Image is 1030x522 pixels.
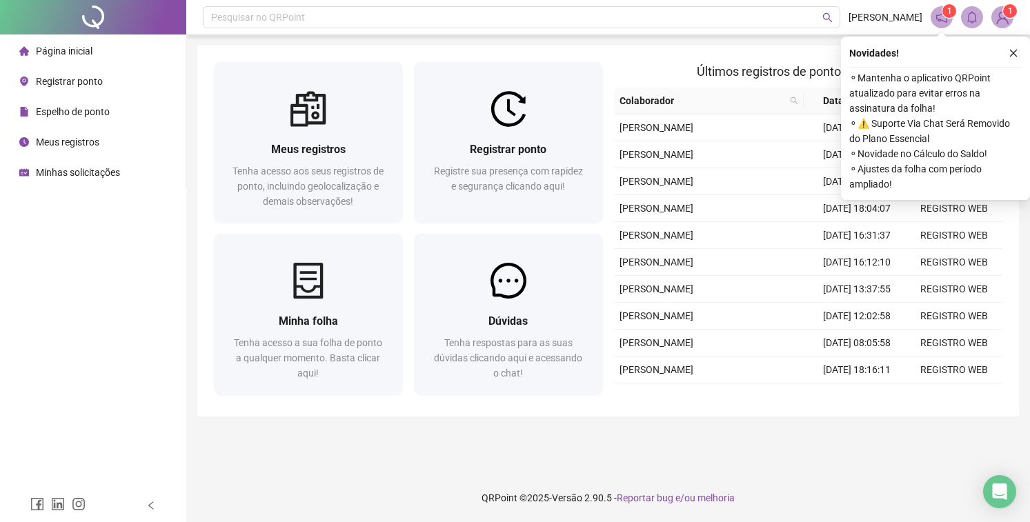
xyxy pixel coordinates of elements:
td: [DATE] 13:37:55 [808,276,905,303]
span: search [787,90,801,111]
a: Minha folhaTenha acesso a sua folha de ponto a qualquer momento. Basta clicar aqui! [214,234,403,394]
span: Registrar ponto [36,76,103,87]
span: Registrar ponto [470,143,546,156]
span: ⚬ ⚠️ Suporte Via Chat Será Removido do Plano Essencial [849,116,1022,146]
footer: QRPoint © 2025 - 2.90.5 - [186,474,1030,522]
span: instagram [72,497,86,511]
sup: Atualize o seu contato no menu Meus Dados [1003,4,1017,18]
span: Colaborador [620,93,785,108]
span: left [146,501,156,510]
span: Tenha respostas para as suas dúvidas clicando aqui e acessando o chat! [434,337,582,379]
td: REGISTRO WEB [905,330,1002,357]
span: Página inicial [36,46,92,57]
span: Reportar bug e/ou melhoria [617,492,735,503]
span: [PERSON_NAME] [620,283,693,294]
a: DúvidasTenha respostas para as suas dúvidas clicando aqui e acessando o chat! [414,234,603,394]
td: [DATE] 12:02:58 [808,303,905,330]
td: [DATE] 16:24:45 [808,383,905,410]
span: [PERSON_NAME] [620,122,693,133]
span: Novidades ! [849,46,899,61]
td: REGISTRO WEB [905,276,1002,303]
td: REGISTRO WEB [905,195,1002,222]
td: [DATE] 16:12:10 [808,249,905,276]
div: Open Intercom Messenger [983,475,1016,508]
a: Registrar pontoRegistre sua presença com rapidez e segurança clicando aqui! [414,62,603,223]
td: [DATE] 16:31:37 [808,222,905,249]
span: ⚬ Mantenha o aplicativo QRPoint atualizado para evitar erros na assinatura da folha! [849,70,1022,116]
span: [PERSON_NAME] [620,230,693,241]
span: linkedin [51,497,65,511]
img: 89346 [992,7,1013,28]
span: [PERSON_NAME] [620,364,693,375]
span: [PERSON_NAME] [620,149,693,160]
span: environment [19,77,29,86]
span: Tenha acesso aos seus registros de ponto, incluindo geolocalização e demais observações! [232,165,384,207]
a: Meus registrosTenha acesso aos seus registros de ponto, incluindo geolocalização e demais observa... [214,62,403,223]
span: notification [935,11,948,23]
td: REGISTRO WEB [905,383,1002,410]
th: Data/Hora [804,88,899,114]
span: Espelho de ponto [36,106,110,117]
td: REGISTRO WEB [905,357,1002,383]
span: close [1009,48,1018,58]
span: Dúvidas [488,314,528,328]
span: 1 [1008,6,1013,16]
span: [PERSON_NAME] [620,310,693,321]
span: bell [966,11,978,23]
td: REGISTRO WEB [905,303,1002,330]
span: search [790,97,798,105]
span: Versão [552,492,582,503]
span: Últimos registros de ponto sincronizados [697,64,920,79]
span: Minha folha [279,314,338,328]
span: Minhas solicitações [36,167,120,178]
span: Data/Hora [809,93,882,108]
span: Registre sua presença com rapidez e segurança clicando aqui! [434,165,583,192]
td: REGISTRO WEB [905,222,1002,249]
span: schedule [19,168,29,177]
span: ⚬ Ajustes da folha com período ampliado! [849,161,1022,192]
span: Meus registros [36,137,99,148]
span: Tenha acesso a sua folha de ponto a qualquer momento. Basta clicar aqui! [234,337,382,379]
span: clock-circle [19,137,29,147]
td: [DATE] 00:03:15 [808,141,905,168]
td: [DATE] 18:16:11 [808,357,905,383]
span: [PERSON_NAME] [849,10,922,25]
sup: 1 [942,4,956,18]
span: home [19,46,29,56]
span: search [822,12,833,23]
span: ⚬ Novidade no Cálculo do Saldo! [849,146,1022,161]
span: [PERSON_NAME] [620,257,693,268]
span: [PERSON_NAME] [620,203,693,214]
span: [PERSON_NAME] [620,337,693,348]
span: Meus registros [271,143,346,156]
td: REGISTRO WEB [905,249,1002,276]
span: facebook [30,497,44,511]
td: [DATE] 21:40:28 [808,168,905,195]
span: [PERSON_NAME] [620,176,693,187]
span: file [19,107,29,117]
td: [DATE] 07:54:45 [808,114,905,141]
td: [DATE] 18:04:07 [808,195,905,222]
span: 1 [947,6,952,16]
td: [DATE] 08:05:58 [808,330,905,357]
